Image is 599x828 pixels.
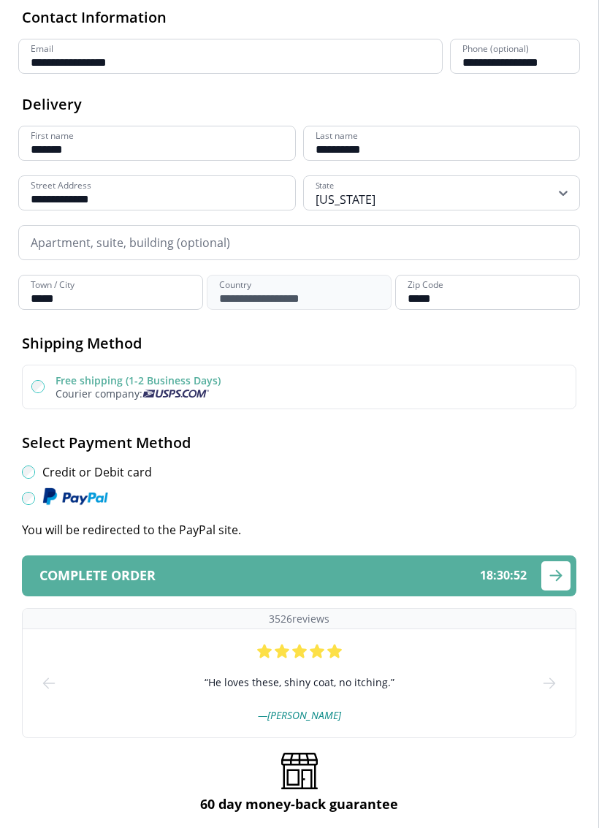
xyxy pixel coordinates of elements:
[39,569,156,582] span: Complete order
[541,629,558,737] button: next-slide
[22,333,576,353] h2: Shipping Method
[56,373,221,387] label: Free shipping (1-2 Business Days)
[22,522,576,538] p: You will be redirected to the PayPal site.
[258,708,341,722] span: — [PERSON_NAME]
[205,675,394,691] span: “ He loves these, shiny coat, no itching. ”
[22,7,167,27] span: Contact Information
[42,464,152,480] label: Credit or Debit card
[42,487,108,506] img: Paypal
[22,433,576,452] h2: Select Payment Method
[480,569,527,582] span: 18 : 30 : 52
[40,629,58,737] button: prev-slide
[269,612,329,626] p: 3526 reviews
[56,387,142,400] span: Courier company:
[316,191,375,208] div: [US_STATE]
[22,94,82,114] span: Delivery
[200,795,398,813] h1: 60 day money-back guarantee
[142,390,209,398] img: Usps courier company
[22,555,576,596] button: Complete order18:30:52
